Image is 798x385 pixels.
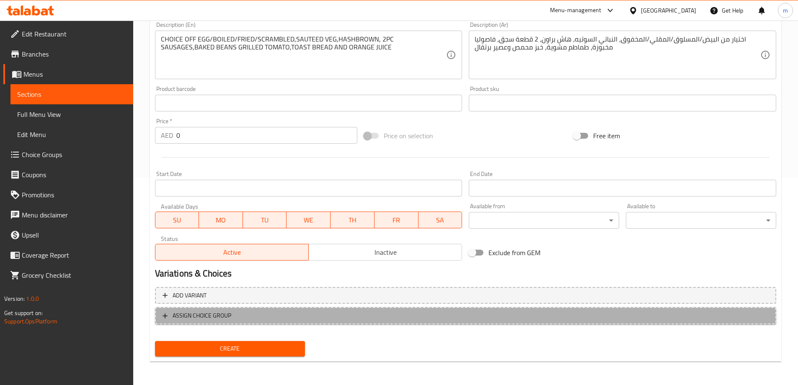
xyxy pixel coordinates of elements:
div: ​ [469,212,619,229]
span: TU [246,214,284,226]
textarea: اختيار من البيض/المسلوق/المقلي/المخفوق، النباتي السوتيه، هاش براون، 2 قطعة سجق، فاصوليا مخبوزة، ط... [475,35,760,75]
a: Branches [3,44,133,64]
button: ASSIGN CHOICE GROUP [155,307,776,324]
span: Add variant [173,290,207,301]
button: Create [155,341,305,357]
span: WE [290,214,327,226]
button: TU [243,212,287,228]
input: Please enter product sku [469,95,776,111]
input: Please enter price [176,127,358,144]
div: Menu-management [550,5,602,16]
a: Menus [3,64,133,84]
a: Promotions [3,185,133,205]
span: Free item [593,131,620,141]
span: Promotions [22,190,127,200]
span: Choice Groups [22,150,127,160]
span: MO [202,214,240,226]
span: Menus [23,69,127,79]
span: m [783,6,788,15]
a: Choice Groups [3,145,133,165]
a: Upsell [3,225,133,245]
span: Coverage Report [22,250,127,260]
button: SU [155,212,199,228]
div: ​ [626,212,776,229]
a: Support.OpsPlatform [4,316,57,327]
span: Edit Menu [17,129,127,140]
button: MO [199,212,243,228]
span: Price on selection [384,131,433,141]
a: Menu disclaimer [3,205,133,225]
a: Sections [10,84,133,104]
textarea: CHOICE OFF EGG/BOILED/FRIED/SCRAMBLED,SAUTEED VEG,HASHBROWN, 2PC SAUSAGES,BAKED BEANS GRILLED TOM... [161,35,447,75]
a: Full Menu View [10,104,133,124]
span: ASSIGN CHOICE GROUP [173,310,231,321]
span: Full Menu View [17,109,127,119]
span: Version: [4,293,25,304]
span: Exclude from GEM [488,248,540,258]
span: Branches [22,49,127,59]
a: Coupons [3,165,133,185]
button: TH [331,212,374,228]
span: SA [422,214,459,226]
span: Menu disclaimer [22,210,127,220]
span: Create [162,344,299,354]
span: FR [378,214,415,226]
span: Upsell [22,230,127,240]
a: Grocery Checklist [3,265,133,285]
a: Edit Restaurant [3,24,133,44]
span: Active [159,246,305,258]
span: TH [334,214,371,226]
button: WE [287,212,331,228]
span: Inactive [312,246,459,258]
button: Add variant [155,287,776,304]
span: Get support on: [4,307,43,318]
h2: Variations & Choices [155,267,776,280]
span: Sections [17,89,127,99]
span: Grocery Checklist [22,270,127,280]
span: SU [159,214,196,226]
span: 1.0.0 [26,293,39,304]
input: Please enter product barcode [155,95,462,111]
a: Edit Menu [10,124,133,145]
a: Coverage Report [3,245,133,265]
button: Active [155,244,309,261]
span: Edit Restaurant [22,29,127,39]
button: Inactive [308,244,462,261]
p: AED [161,130,173,140]
button: SA [418,212,462,228]
span: Coupons [22,170,127,180]
button: FR [374,212,418,228]
div: [GEOGRAPHIC_DATA] [641,6,696,15]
